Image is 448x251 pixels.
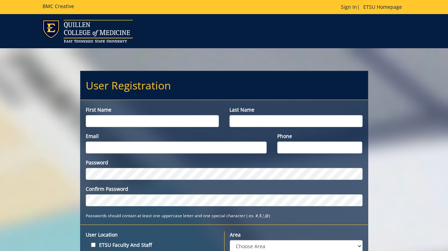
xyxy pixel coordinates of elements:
a: Sign In [341,4,357,10]
h2: User Registration [80,71,368,100]
h5: BMC Creative [43,4,74,9]
label: Email [86,133,267,140]
label: User location [86,231,219,238]
small: Passwords should contain at least one uppercase letter and one special character ( ex. #,$,!,@) [86,213,270,218]
label: Confirm Password [86,186,363,193]
label: Last name [229,106,363,113]
p: | [341,4,405,11]
label: Phone [277,133,363,140]
label: ETSU Faculty and Staff [86,240,219,250]
label: Area [230,231,363,238]
label: First name [86,106,219,113]
label: Password [86,159,363,166]
img: ETSU logo [43,20,133,43]
a: ETSU Homepage [360,4,405,10]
